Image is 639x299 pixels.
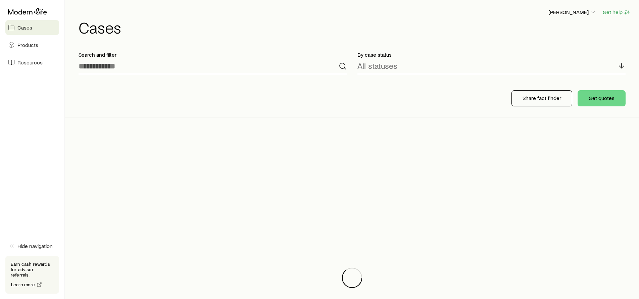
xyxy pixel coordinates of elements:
p: By case status [357,51,626,58]
span: Learn more [11,282,35,287]
p: Earn cash rewards for advisor referrals. [11,261,54,278]
a: Products [5,38,59,52]
span: Cases [17,24,32,31]
button: Get quotes [578,90,626,106]
h1: Cases [79,19,631,35]
p: Search and filter [79,51,347,58]
p: Share fact finder [523,95,561,101]
p: All statuses [357,61,397,70]
p: [PERSON_NAME] [548,9,597,15]
button: Get help [602,8,631,16]
div: Earn cash rewards for advisor referrals.Learn more [5,256,59,294]
span: Hide navigation [17,243,53,249]
a: Cases [5,20,59,35]
a: Resources [5,55,59,70]
button: [PERSON_NAME] [548,8,597,16]
span: Products [17,42,38,48]
button: Share fact finder [511,90,572,106]
button: Hide navigation [5,239,59,253]
span: Resources [17,59,43,66]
